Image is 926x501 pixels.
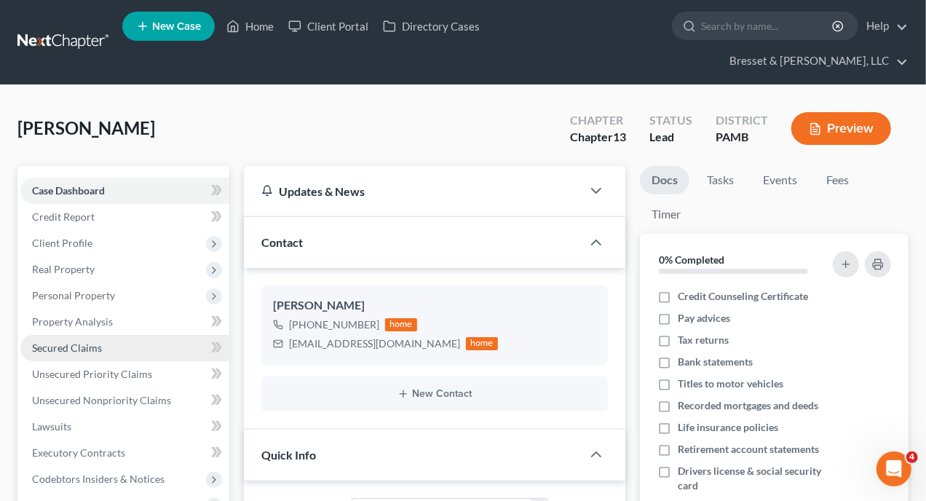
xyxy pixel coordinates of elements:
a: Executory Contracts [20,440,229,466]
span: 13 [613,130,626,143]
div: District [716,112,768,129]
span: Real Property [32,263,95,275]
span: Credit Counseling Certificate [678,289,808,304]
span: Drivers license & social security card [678,464,829,493]
a: Secured Claims [20,335,229,361]
div: Lead [649,129,692,146]
span: Case Dashboard [32,184,105,197]
button: Preview [791,112,891,145]
a: Fees [815,166,861,194]
a: Directory Cases [376,13,487,39]
div: Chapter [570,129,626,146]
a: Case Dashboard [20,178,229,204]
div: Updates & News [261,184,564,199]
div: home [466,337,498,350]
span: New Case [152,21,201,32]
div: home [385,318,417,331]
a: Unsecured Nonpriority Claims [20,387,229,414]
div: [PHONE_NUMBER] [289,317,379,332]
span: Quick Info [261,448,316,462]
a: Property Analysis [20,309,229,335]
span: Unsecured Priority Claims [32,368,152,380]
span: Lawsuits [32,420,71,433]
span: Retirement account statements [678,442,819,457]
span: Life insurance policies [678,420,778,435]
div: [PERSON_NAME] [273,297,596,315]
div: Status [649,112,692,129]
span: Bank statements [678,355,753,369]
a: Home [219,13,281,39]
a: Credit Report [20,204,229,230]
span: 4 [906,451,918,463]
span: Personal Property [32,289,115,301]
span: Tax returns [678,333,729,347]
span: Contact [261,235,303,249]
span: Pay advices [678,311,730,326]
a: Tasks [695,166,745,194]
span: Property Analysis [32,315,113,328]
input: Search by name... [701,12,834,39]
iframe: Intercom live chat [876,451,911,486]
a: Unsecured Priority Claims [20,361,229,387]
div: [EMAIL_ADDRESS][DOMAIN_NAME] [289,336,460,351]
a: Lawsuits [20,414,229,440]
span: [PERSON_NAME] [17,117,155,138]
span: Executory Contracts [32,446,125,459]
span: Recorded mortgages and deeds [678,398,818,413]
a: Client Portal [281,13,376,39]
span: Credit Report [32,210,95,223]
strong: 0% Completed [659,253,724,266]
span: Titles to motor vehicles [678,376,783,391]
button: New Contact [273,388,596,400]
a: Help [859,13,908,39]
a: Timer [640,200,692,229]
a: Events [751,166,809,194]
span: Unsecured Nonpriority Claims [32,394,171,406]
a: Docs [640,166,689,194]
span: Secured Claims [32,342,102,354]
a: Bresset & [PERSON_NAME], LLC [722,48,908,74]
div: Chapter [570,112,626,129]
span: Client Profile [32,237,92,249]
div: PAMB [716,129,768,146]
span: Codebtors Insiders & Notices [32,473,165,485]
